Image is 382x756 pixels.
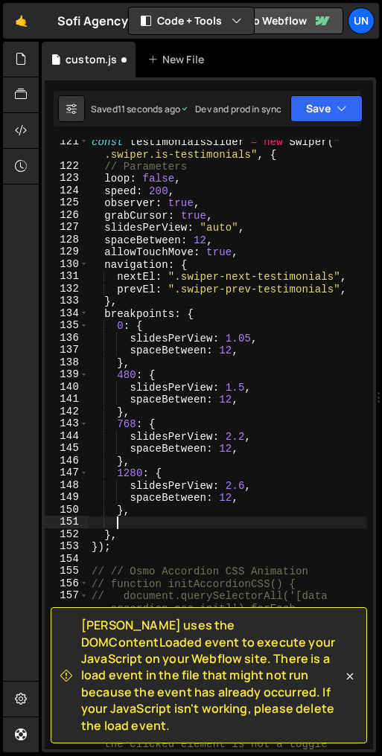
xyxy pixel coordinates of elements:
[348,7,375,34] a: Un
[45,663,89,676] div: 159
[45,332,89,345] div: 136
[45,381,89,394] div: 140
[45,135,89,160] div: 121
[45,528,89,541] div: 152
[45,209,89,222] div: 126
[45,258,89,271] div: 130
[45,393,89,406] div: 141
[81,617,343,734] span: [PERSON_NAME] uses the DOMContentLoaded event to execute your JavaScript on your Webflow site. Th...
[290,95,363,122] button: Save
[45,406,89,418] div: 142
[147,52,210,67] div: New File
[45,577,89,590] div: 156
[45,307,89,320] div: 134
[45,234,89,246] div: 128
[45,185,89,197] div: 124
[45,467,89,479] div: 147
[129,7,254,34] button: Code + Tools
[45,553,89,566] div: 154
[45,221,89,234] div: 127
[45,196,89,209] div: 125
[45,504,89,516] div: 150
[66,52,117,67] div: custom.js
[45,295,89,307] div: 133
[45,442,89,455] div: 145
[45,283,89,295] div: 132
[45,417,89,430] div: 143
[45,725,89,749] div: 162
[45,540,89,553] div: 153
[45,565,89,577] div: 155
[45,160,89,173] div: 122
[45,676,89,700] div: 160
[45,246,89,258] div: 129
[45,172,89,185] div: 123
[176,7,343,34] a: Connected to Webflow
[45,491,89,504] div: 149
[3,3,39,39] a: 🤙
[57,12,128,30] div: Sofi Agency
[45,319,89,332] div: 135
[118,103,180,115] div: 11 seconds ago
[45,589,89,627] div: 157
[45,344,89,356] div: 137
[91,103,180,115] div: Saved
[45,479,89,492] div: 148
[45,455,89,467] div: 146
[45,356,89,369] div: 138
[45,270,89,283] div: 131
[45,700,89,725] div: 161
[45,368,89,381] div: 139
[45,627,89,664] div: 158
[45,430,89,443] div: 144
[180,103,281,115] div: Dev and prod in sync
[45,516,89,528] div: 151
